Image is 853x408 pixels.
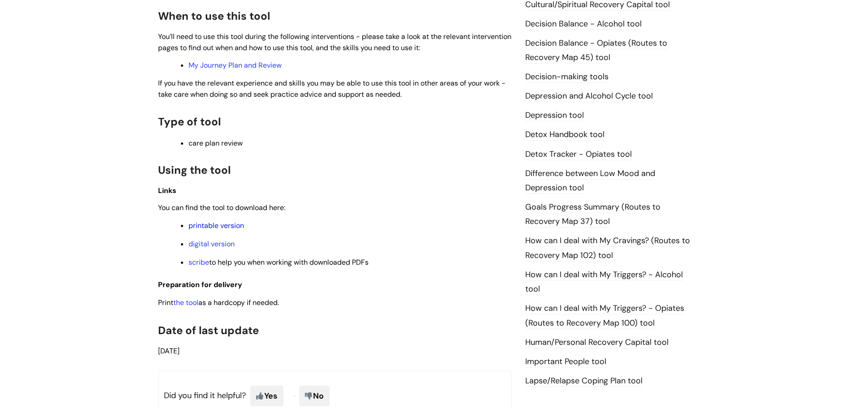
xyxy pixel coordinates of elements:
[189,60,282,70] a: My Journey Plan and Review
[525,269,683,295] a: How can I deal with My Triggers? - Alcohol tool
[525,90,653,102] a: Depression and Alcohol Cycle tool
[299,386,330,406] span: No
[525,375,643,387] a: Lapse/Relapse Coping Plan tool
[158,323,259,337] span: Date of last update
[525,337,669,348] a: Human/Personal Recovery Capital tool
[158,346,180,356] span: [DATE]
[189,239,235,249] a: digital version
[158,32,511,52] span: You’ll need to use this tool during the following interventions - please take a look at the relev...
[158,163,231,177] span: Using the tool
[158,280,242,289] span: Preparation for delivery
[158,78,506,99] span: If you have the relevant experience and skills you may be able to use this tool in other areas of...
[189,138,243,148] span: care plan review
[189,258,369,267] span: to help you when working with downloaded PDFs
[173,298,198,307] a: the tool
[158,115,221,129] span: Type of tool
[250,386,283,406] span: Yes
[189,221,244,230] a: printable version
[189,258,209,267] a: scribe
[525,110,584,121] a: Depression tool
[525,202,660,228] a: Goals Progress Summary (Routes to Recovery Map 37) tool
[525,18,642,30] a: Decision Balance - Alcohol tool
[525,168,655,194] a: Difference between Low Mood and Depression tool
[158,9,270,23] span: When to use this tool
[158,298,279,307] span: Print as a hardcopy if needed.
[525,38,667,64] a: Decision Balance - Opiates (Routes to Recovery Map 45) tool
[158,186,176,195] span: Links
[525,71,609,83] a: Decision-making tools
[525,149,632,160] a: Detox Tracker - Opiates tool
[525,235,690,261] a: How can I deal with My Cravings? (Routes to Recovery Map 102) tool
[525,129,604,141] a: Detox Handbook tool
[525,303,684,329] a: How can I deal with My Triggers? - Opiates (Routes to Recovery Map 100) tool
[158,203,285,212] span: You can find the tool to download here:
[525,356,606,368] a: Important People tool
